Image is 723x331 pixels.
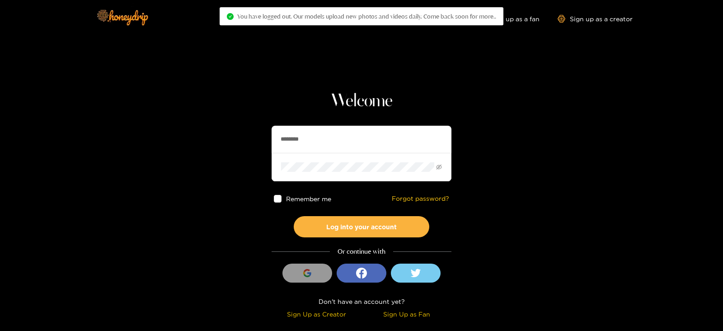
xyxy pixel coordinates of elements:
div: Sign Up as Fan [364,309,449,319]
div: Don't have an account yet? [272,296,451,307]
div: Sign Up as Creator [274,309,359,319]
a: Sign up as a fan [478,15,540,23]
span: You have logged out. Our models upload new photos and videos daily. Come back soon for more.. [237,13,496,20]
h1: Welcome [272,90,451,112]
span: eye-invisible [436,164,442,170]
a: Sign up as a creator [558,15,633,23]
span: check-circle [227,13,234,20]
div: Or continue with [272,246,451,257]
a: Forgot password? [392,195,449,203]
span: Remember me [286,195,331,202]
button: Log into your account [294,216,429,237]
